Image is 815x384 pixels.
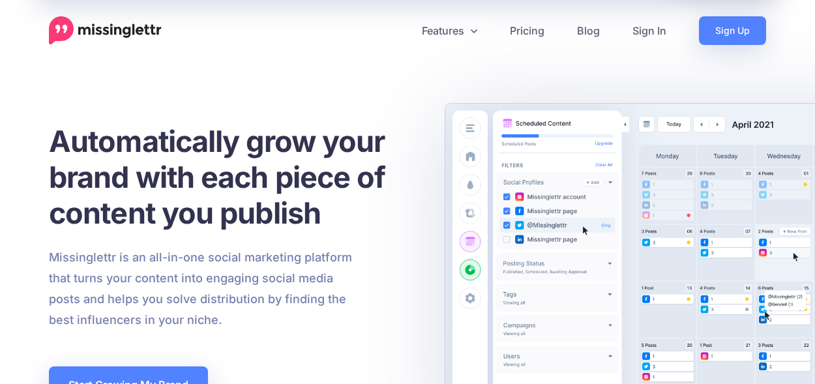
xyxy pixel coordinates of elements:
[49,16,162,45] a: Home
[616,16,683,45] a: Sign In
[49,123,417,231] h1: Automatically grow your brand with each piece of content you publish
[699,16,766,45] a: Sign Up
[49,247,353,331] p: Missinglettr is an all-in-one social marketing platform that turns your content into engaging soc...
[561,16,616,45] a: Blog
[406,16,494,45] a: Features
[494,16,561,45] a: Pricing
